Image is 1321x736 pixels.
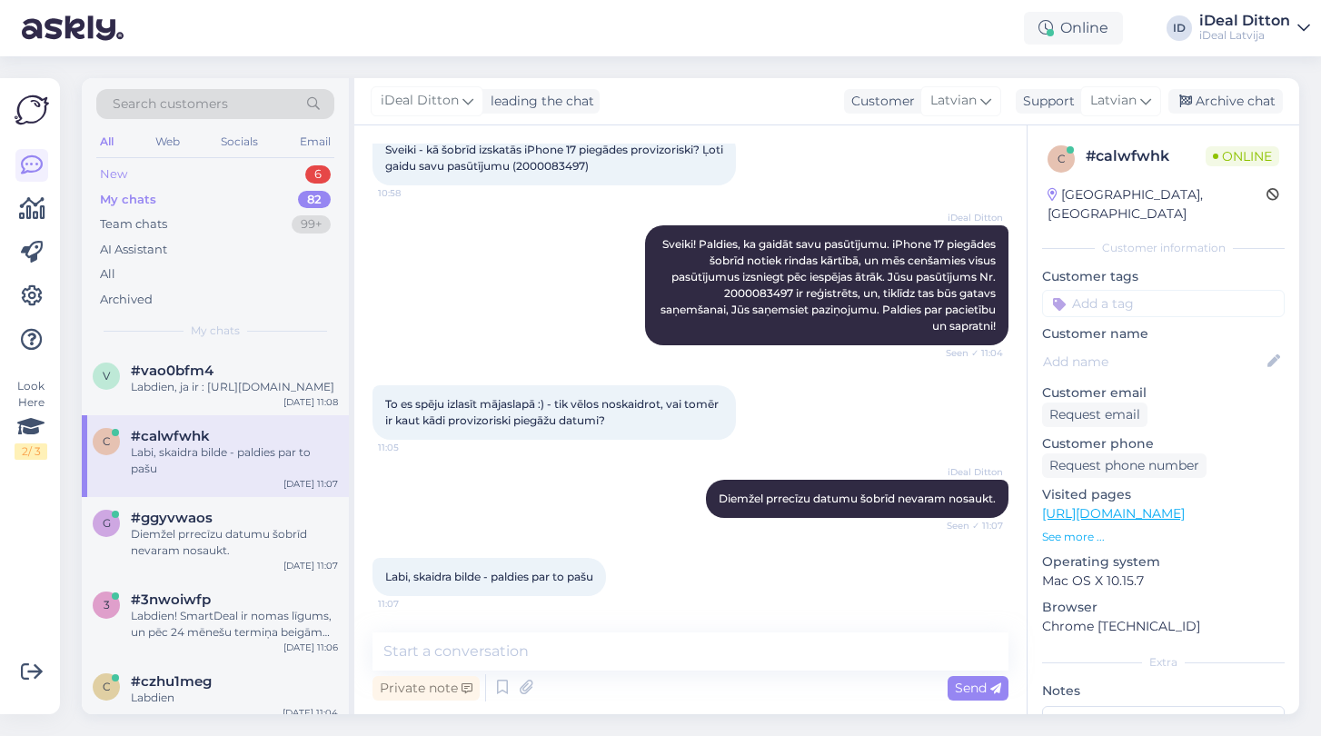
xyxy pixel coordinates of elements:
[1042,453,1207,478] div: Request phone number
[131,673,212,690] span: #czhu1meg
[1042,267,1285,286] p: Customer tags
[1199,14,1310,43] a: iDeal DittoniDeal Latvija
[1042,552,1285,572] p: Operating system
[1042,598,1285,617] p: Browser
[305,165,331,184] div: 6
[385,570,593,583] span: Labi, skaidra bilde - paldies par to pašu
[296,130,334,154] div: Email
[660,237,998,333] span: Sveiki! Paldies, ka gaidāt savu pasūtījumu. iPhone 17 piegādes šobrīd notiek rindas kārtībā, un m...
[1042,383,1285,403] p: Customer email
[1058,152,1066,165] span: c
[104,598,110,612] span: 3
[131,608,338,641] div: Labdien! SmartDeal ir nomas līgums, un pēc 24 mēnešu termiņa beigām ierīci nevarēs izpirkt — tā b...
[935,211,1003,224] span: iDeal Ditton
[103,680,111,693] span: c
[1168,89,1283,114] div: Archive chat
[131,363,214,379] span: #vao0bfm4
[131,428,210,444] span: #calwfwhk
[935,519,1003,532] span: Seen ✓ 11:07
[381,91,459,111] span: iDeal Ditton
[1042,654,1285,671] div: Extra
[844,92,915,111] div: Customer
[935,346,1003,360] span: Seen ✓ 11:04
[1086,145,1206,167] div: # calwfwhk
[719,492,996,505] span: Diemžel prrecīzu datumu šobrīd nevaram nosaukt.
[113,94,228,114] span: Search customers
[1016,92,1075,111] div: Support
[292,215,331,234] div: 99+
[1042,290,1285,317] input: Add a tag
[131,510,213,526] span: #ggyvwaos
[100,265,115,283] div: All
[100,291,153,309] div: Archived
[1042,681,1285,701] p: Notes
[1199,28,1290,43] div: iDeal Latvija
[152,130,184,154] div: Web
[15,378,47,460] div: Look Here
[1090,91,1137,111] span: Latvian
[1042,485,1285,504] p: Visited pages
[483,92,594,111] div: leading the chat
[96,130,117,154] div: All
[100,215,167,234] div: Team chats
[131,592,211,608] span: #3nwoiwfp
[283,706,338,720] div: [DATE] 11:04
[103,369,110,383] span: v
[378,597,446,611] span: 11:07
[1042,529,1285,545] p: See more ...
[103,516,111,530] span: g
[378,186,446,200] span: 10:58
[131,526,338,559] div: Diemžel prrecīzu datumu šobrīd nevaram nosaukt.
[1206,146,1279,166] span: Online
[298,191,331,209] div: 82
[1042,434,1285,453] p: Customer phone
[283,559,338,572] div: [DATE] 11:07
[191,323,240,339] span: My chats
[131,444,338,477] div: Labi, skaidra bilde - paldies par to pašu
[1042,572,1285,591] p: Mac OS X 10.15.7
[1043,352,1264,372] input: Add name
[935,465,1003,479] span: iDeal Ditton
[1024,12,1123,45] div: Online
[1042,403,1147,427] div: Request email
[1167,15,1192,41] div: ID
[385,397,721,427] span: To es spēju izlasīt mājaslapā :) - tik vēlos noskaidrot, vai tomēr ir kaut kādi provizoriski pieg...
[217,130,262,154] div: Socials
[1048,185,1266,224] div: [GEOGRAPHIC_DATA], [GEOGRAPHIC_DATA]
[1042,505,1185,522] a: [URL][DOMAIN_NAME]
[372,676,480,701] div: Private note
[15,443,47,460] div: 2 / 3
[103,434,111,448] span: c
[955,680,1001,696] span: Send
[100,165,127,184] div: New
[1042,324,1285,343] p: Customer name
[1199,14,1290,28] div: iDeal Ditton
[283,395,338,409] div: [DATE] 11:08
[131,379,338,395] div: Labdien, ja ir : [URL][DOMAIN_NAME]
[1042,240,1285,256] div: Customer information
[283,477,338,491] div: [DATE] 11:07
[100,191,156,209] div: My chats
[930,91,977,111] span: Latvian
[131,690,338,706] div: Labdien
[378,441,446,454] span: 11:05
[15,93,49,127] img: Askly Logo
[100,241,167,259] div: AI Assistant
[1042,617,1285,636] p: Chrome [TECHNICAL_ID]
[283,641,338,654] div: [DATE] 11:06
